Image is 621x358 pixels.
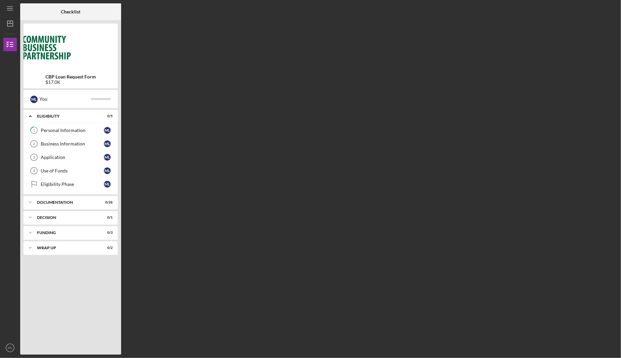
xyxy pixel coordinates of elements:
b: CBP Loan Request Form [45,74,96,79]
div: 0 / 26 [101,200,113,204]
div: $17.0K [45,79,96,85]
tspan: 3 [33,155,35,159]
div: Personal Information [41,128,104,133]
text: ML [8,346,12,350]
div: Documentation [37,200,96,204]
tspan: 2 [33,142,35,146]
a: Eligibility PhaseML [27,177,114,191]
tspan: 4 [33,169,35,173]
div: 0 / 5 [101,114,113,118]
div: M L [30,96,38,103]
div: 0 / 1 [101,216,113,220]
tspan: 1 [33,128,35,133]
div: Use of Funds [41,168,104,173]
div: Business Information [41,141,104,147]
a: 4Use of FundsML [27,164,114,177]
div: 0 / 3 [101,231,113,235]
div: M L [104,140,111,147]
div: M L [104,127,111,134]
button: ML [3,341,17,355]
div: M L [104,167,111,174]
div: M L [104,154,111,161]
div: M L [104,181,111,188]
b: Checklist [61,9,80,14]
div: 0 / 2 [101,246,113,250]
div: Eligibility [37,114,96,118]
div: Eligibility Phase [41,182,104,187]
div: Application [41,155,104,160]
div: Decision [37,216,96,220]
div: Funding [37,231,96,235]
a: 1Personal InformationML [27,124,114,137]
div: Wrap up [37,246,96,250]
a: 3ApplicationML [27,151,114,164]
img: Product logo [24,27,118,67]
div: You [39,93,91,105]
a: 2Business InformationML [27,137,114,151]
